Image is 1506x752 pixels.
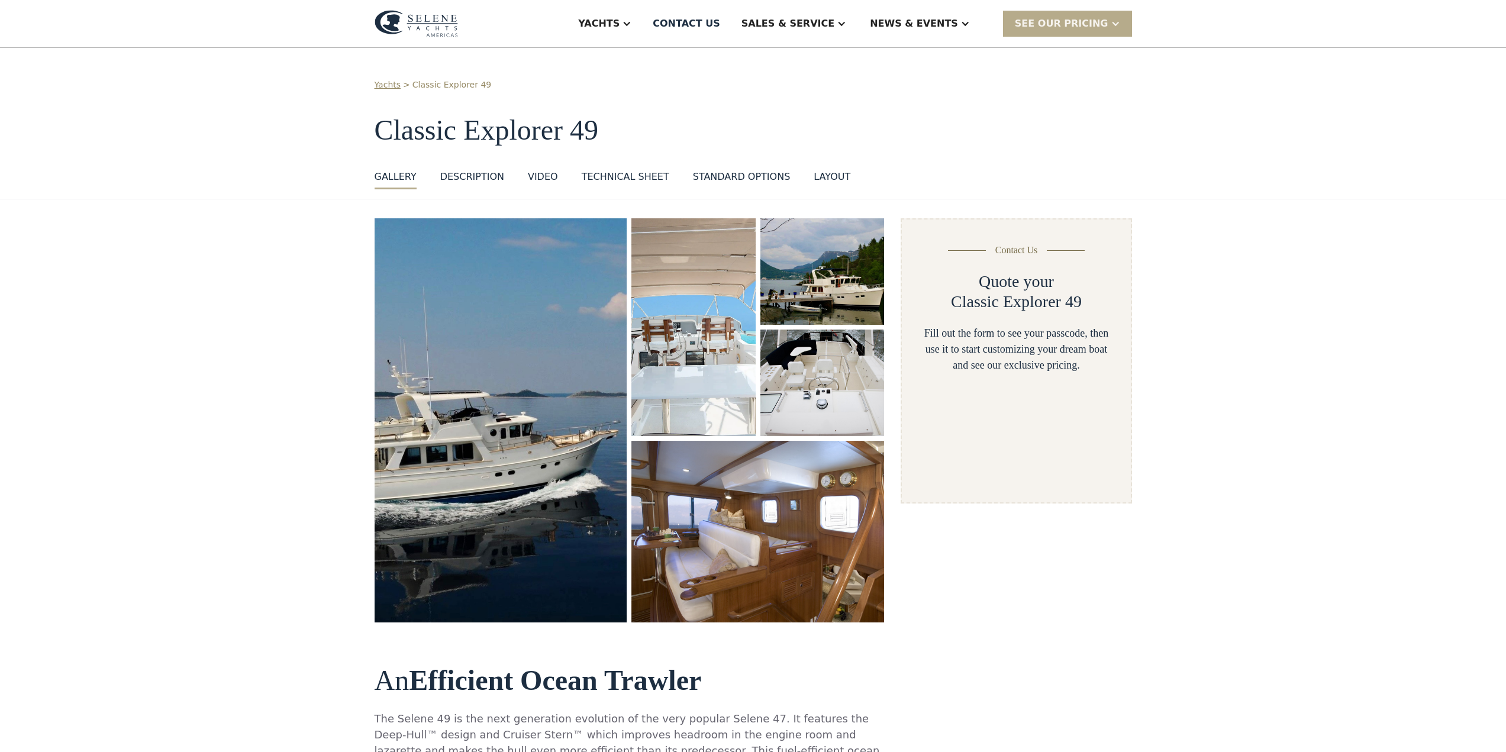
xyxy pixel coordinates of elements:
a: open lightbox [631,441,884,622]
iframe: Form 1 [921,390,1111,479]
a: layout [814,170,850,189]
a: GALLERY [375,170,417,189]
a: open lightbox [760,330,885,436]
h2: Classic Explorer 49 [951,292,1082,312]
a: Technical sheet [582,170,669,189]
h2: Quote your [979,272,1054,292]
a: Classic Explorer 49 [412,79,491,91]
h2: An [375,665,885,696]
div: VIDEO [528,170,558,184]
div: Fill out the form to see your passcode, then use it to start customizing your dream boat and see ... [921,325,1111,373]
div: DESCRIPTION [440,170,504,184]
img: 50 foot motor yacht [375,218,627,622]
h1: Classic Explorer 49 [375,115,1132,146]
div: standard options [693,170,791,184]
form: Yacht Detail Page form [901,218,1131,504]
img: 50 foot motor yacht [760,330,885,436]
a: VIDEO [528,170,558,189]
div: GALLERY [375,170,417,184]
a: standard options [693,170,791,189]
img: 50 foot motor yacht [631,441,884,622]
div: > [403,79,410,91]
a: open lightbox [760,218,885,325]
a: Yachts [375,79,401,91]
div: Contact Us [995,243,1038,257]
div: Yachts [578,17,620,31]
div: Technical sheet [582,170,669,184]
div: SEE Our Pricing [1003,11,1132,36]
a: open lightbox [631,218,755,436]
div: Contact US [653,17,720,31]
div: Sales & Service [741,17,834,31]
strong: Efficient Ocean Trawler [409,664,701,696]
div: SEE Our Pricing [1015,17,1108,31]
div: News & EVENTS [870,17,958,31]
div: layout [814,170,850,184]
a: DESCRIPTION [440,170,504,189]
img: 50 foot motor yacht [760,218,885,325]
img: logo [375,10,458,37]
a: open lightbox [375,218,627,622]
